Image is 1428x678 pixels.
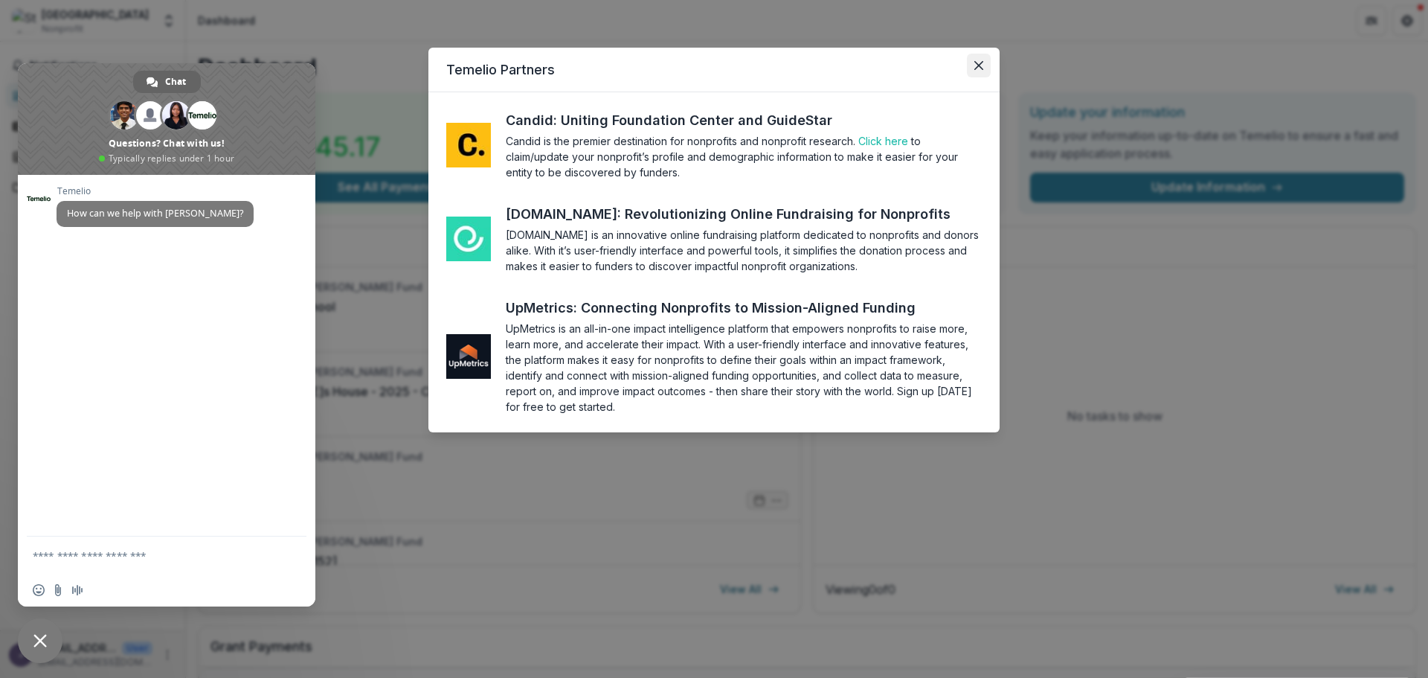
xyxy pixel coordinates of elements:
a: [DOMAIN_NAME]: Revolutionizing Online Fundraising for Nonprofits [506,204,978,224]
a: UpMetrics: Connecting Nonprofits to Mission-Aligned Funding [506,298,943,318]
span: Insert an emoji [33,584,45,596]
header: Temelio Partners [428,48,1000,92]
span: Audio message [71,584,83,596]
button: Close [967,54,991,77]
img: me [446,217,491,261]
a: Candid: Uniting Foundation Center and GuideStar [506,110,860,130]
span: Send a file [52,584,64,596]
section: [DOMAIN_NAME] is an innovative online fundraising platform dedicated to nonprofits and donors ali... [506,227,982,274]
a: Click here [858,135,908,147]
textarea: Compose your message... [33,549,268,563]
span: Chat [165,71,186,93]
div: Close chat [18,618,62,663]
section: Candid is the premier destination for nonprofits and nonprofit research. to claim/update your non... [506,133,982,180]
img: me [446,123,491,167]
section: UpMetrics is an all-in-one impact intelligence platform that empowers nonprofits to raise more, l... [506,321,982,415]
span: Temelio [57,186,254,196]
span: How can we help with [PERSON_NAME]? [67,207,243,220]
div: Chat [133,71,201,93]
img: me [446,334,491,379]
